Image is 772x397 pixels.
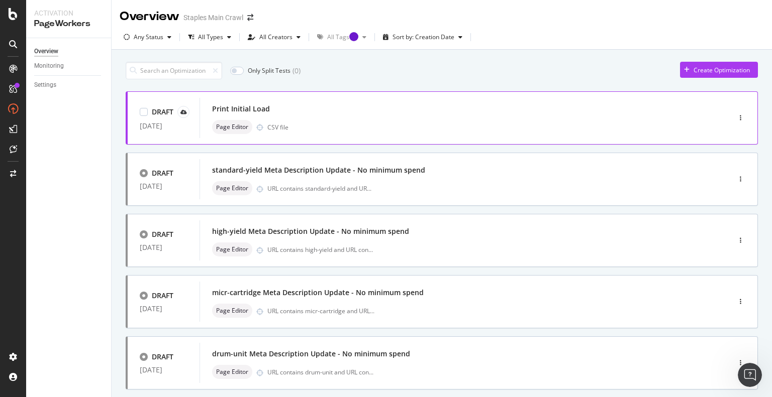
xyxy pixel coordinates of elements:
div: Monitoring [34,61,64,71]
div: URL contains high-yield and URL con [267,245,373,254]
div: All Creators [259,34,293,40]
input: Search an Optimization [126,62,222,79]
div: URL contains drum-unit and URL con [267,368,373,376]
div: DRAFT [152,291,173,301]
span: ... [367,184,371,193]
span: Page Editor [216,124,248,130]
button: All Types [184,29,235,45]
div: [DATE] [140,366,187,374]
div: Overview [120,8,179,25]
button: Any Status [120,29,175,45]
iframe: Intercom live chat [738,363,762,387]
button: All TagsTooltip anchor [313,29,370,45]
div: Print Initial Load [212,104,270,114]
div: neutral label [212,181,252,195]
div: Any Status [134,34,163,40]
div: URL contains standard-yield and UR [267,184,371,193]
span: Page Editor [216,246,248,252]
div: drum-unit Meta Description Update - No minimum spend [212,349,410,359]
a: Overview [34,46,104,57]
div: DRAFT [152,352,173,362]
span: Page Editor [216,185,248,191]
div: Staples Main Crawl [183,13,243,23]
div: All Types [198,34,223,40]
div: All Tags [327,34,358,40]
button: All Creators [244,29,305,45]
div: Activation [34,8,103,18]
a: Settings [34,80,104,90]
div: [DATE] [140,243,187,251]
div: [DATE] [140,182,187,190]
span: ... [368,245,373,254]
button: Create Optimization [680,62,758,78]
div: Only Split Tests [248,66,291,75]
div: Overview [34,46,58,57]
div: DRAFT [152,229,173,239]
button: Sort by: Creation Date [379,29,466,45]
span: ... [369,368,373,376]
div: neutral label [212,304,252,318]
div: Settings [34,80,56,90]
div: DRAFT [152,107,173,117]
div: standard-yield Meta Description Update - No minimum spend [212,165,425,175]
div: neutral label [212,365,252,379]
div: Tooltip anchor [349,32,358,41]
div: neutral label [212,120,252,134]
div: Create Optimization [694,66,750,74]
div: neutral label [212,242,252,256]
div: DRAFT [152,168,173,178]
div: arrow-right-arrow-left [247,14,253,21]
div: [DATE] [140,122,187,130]
div: micr-cartridge Meta Description Update - No minimum spend [212,288,424,298]
div: CSV file [267,123,288,131]
a: Monitoring [34,61,104,71]
span: Page Editor [216,308,248,314]
div: [DATE] [140,305,187,313]
div: high-yield Meta Description Update - No minimum spend [212,226,409,236]
span: Page Editor [216,369,248,375]
span: ... [370,307,374,315]
div: PageWorkers [34,18,103,30]
div: Sort by: Creation Date [393,34,454,40]
div: URL contains micr-cartridge and URL [267,307,374,315]
div: ( 0 ) [293,66,301,76]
